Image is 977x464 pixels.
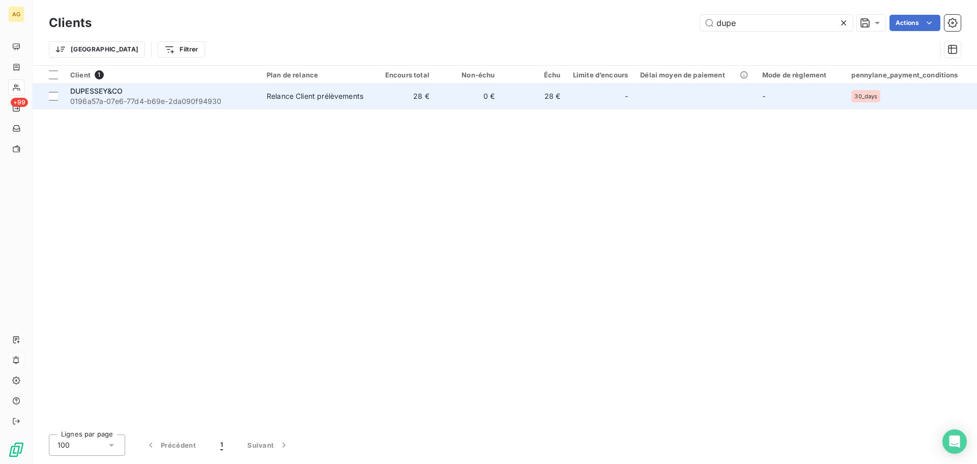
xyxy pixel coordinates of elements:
[8,442,24,458] img: Logo LeanPay
[436,84,501,108] td: 0 €
[11,98,28,107] span: +99
[70,71,91,79] span: Client
[70,87,123,95] span: DUPESSEY&CO
[220,440,223,450] span: 1
[235,434,301,456] button: Suivant
[49,41,145,58] button: [GEOGRAPHIC_DATA]
[133,434,208,456] button: Précédent
[572,71,628,79] div: Limite d’encours
[625,91,628,101] span: -
[700,15,853,31] input: Rechercher
[376,71,429,79] div: Encours total
[851,71,971,79] div: pennylane_payment_conditions
[8,100,24,116] a: +99
[501,84,566,108] td: 28 €
[370,84,436,108] td: 28 €
[507,71,560,79] div: Échu
[854,93,877,99] span: 30_days
[58,440,70,450] span: 100
[158,41,205,58] button: Filtrer
[95,70,104,79] span: 1
[8,6,24,22] div: AG
[442,71,495,79] div: Non-échu
[762,92,765,100] span: -
[942,429,967,454] div: Open Intercom Messenger
[889,15,940,31] button: Actions
[762,71,839,79] div: Mode de règlement
[208,434,235,456] button: 1
[49,14,92,32] h3: Clients
[267,71,364,79] div: Plan de relance
[267,91,363,101] div: Relance Client prélèvements
[640,71,750,79] div: Délai moyen de paiement
[70,96,254,106] span: 0196a57a-07e6-77d4-b69e-2da090f94930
